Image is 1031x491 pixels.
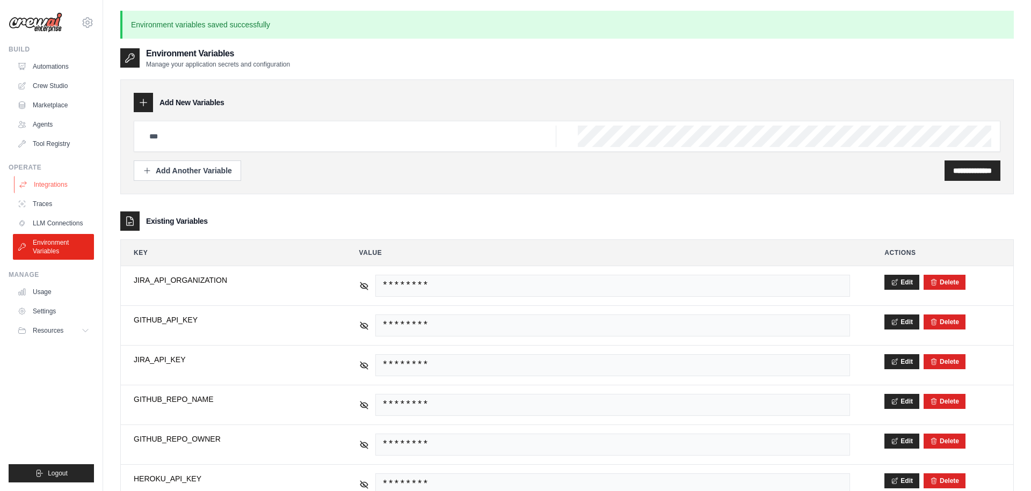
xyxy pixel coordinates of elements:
div: Manage [9,270,94,279]
button: Edit [884,473,919,488]
button: Edit [884,354,919,369]
a: Usage [13,283,94,301]
a: LLM Connections [13,215,94,232]
button: Delete [930,357,959,366]
button: Delete [930,437,959,445]
p: Environment variables saved successfully [120,11,1014,39]
div: Build [9,45,94,54]
a: Automations [13,58,94,75]
a: Settings [13,303,94,320]
h3: Existing Variables [146,216,208,226]
span: GITHUB_API_KEY [134,314,325,325]
h3: Add New Variables [159,97,224,108]
span: Logout [48,469,68,478]
h2: Environment Variables [146,47,290,60]
button: Edit [884,434,919,449]
a: Crew Studio [13,77,94,94]
button: Delete [930,397,959,406]
button: Logout [9,464,94,482]
a: Marketplace [13,97,94,114]
span: JIRA_API_ORGANIZATION [134,275,325,285]
span: Resources [33,326,63,335]
a: Traces [13,195,94,212]
button: Delete [930,318,959,326]
th: Actions [872,240,1013,266]
span: JIRA_API_KEY [134,354,325,365]
div: Add Another Variable [143,165,232,176]
div: Operate [9,163,94,172]
button: Edit [884,314,919,329]
button: Add Another Variable [134,160,241,181]
span: GITHUB_REPO_OWNER [134,434,325,444]
a: Environment Variables [13,234,94,260]
p: Manage your application secrets and configuration [146,60,290,69]
span: HEROKU_API_KEY [134,473,325,484]
button: Edit [884,394,919,409]
button: Edit [884,275,919,290]
span: GITHUB_REPO_NAME [134,394,325,405]
img: Logo [9,12,62,33]
a: Tool Registry [13,135,94,152]
a: Agents [13,116,94,133]
th: Value [346,240,863,266]
button: Delete [930,278,959,287]
button: Delete [930,477,959,485]
button: Resources [13,322,94,339]
th: Key [121,240,338,266]
a: Integrations [14,176,95,193]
